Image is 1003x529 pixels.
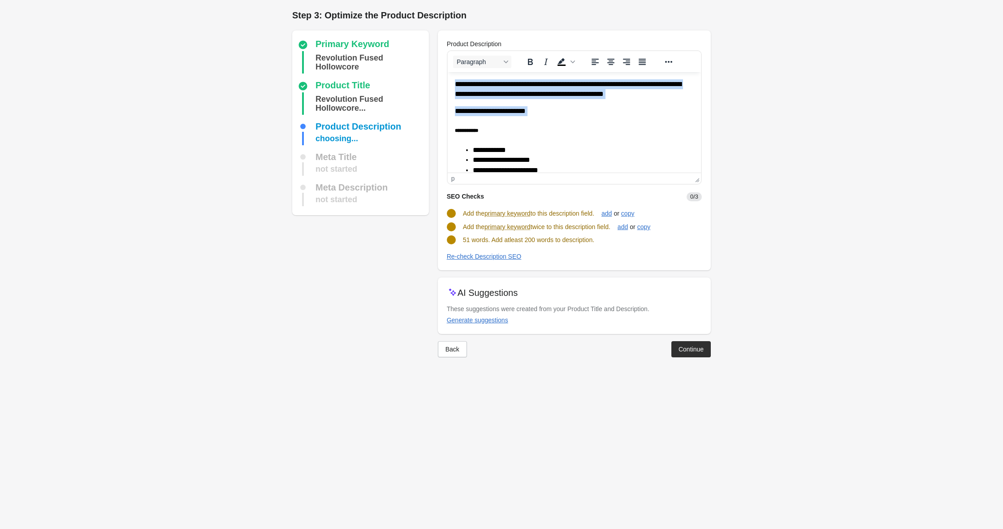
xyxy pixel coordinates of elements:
[316,51,425,74] div: Revolution Fused Hollowcore
[671,341,711,357] button: Continue
[451,175,455,182] div: p
[316,92,425,115] div: Revolution Fused Hollowcore Pro Scooter Wheel - 110mm - Black/Black
[588,56,603,68] button: Align left
[637,223,651,230] div: copy
[447,253,522,260] div: Re-check Description SEO
[692,173,701,184] div: Press the Up and Down arrow keys to resize the editor.
[316,183,388,192] div: Meta Description
[443,312,512,328] button: Generate suggestions
[463,223,610,230] span: Add the twice to this description field.
[316,193,357,206] div: not started
[618,223,628,230] div: add
[618,205,638,221] button: copy
[601,210,612,217] div: add
[316,39,389,50] div: Primary Keyword
[447,39,501,48] label: Product Description
[443,248,525,264] button: Re-check Description SEO
[316,81,370,91] div: Product Title
[438,341,467,357] button: Back
[687,192,702,201] span: 0/3
[612,209,621,218] span: or
[598,205,615,221] button: add
[463,210,594,217] span: Add the to this description field.
[621,210,635,217] div: copy
[635,56,650,68] button: Justify
[484,222,531,231] span: primary keyword
[614,219,631,235] button: add
[634,219,654,235] button: copy
[447,193,484,200] span: SEO Checks
[447,305,649,312] span: These suggestions were created from your Product Title and Description.
[458,286,518,299] p: AI Suggestions
[538,56,553,68] button: Italic
[7,7,246,133] body: Rich Text Area. Press ALT-0 for help.
[484,209,531,218] span: primary keyword
[554,56,576,68] div: Background color
[316,162,357,176] div: not started
[445,346,459,353] div: Back
[316,152,357,161] div: Meta Title
[679,346,704,353] div: Continue
[292,9,711,22] h1: Step 3: Optimize the Product Description
[453,56,511,68] button: Blocks
[447,317,508,324] div: Generate suggestions
[603,56,618,68] button: Align center
[463,236,594,243] span: 51 words. Add atleast 200 words to description.
[448,72,701,173] iframe: Rich Text Area
[628,222,637,231] span: or
[457,58,501,65] span: Paragraph
[619,56,634,68] button: Align right
[316,122,401,131] div: Product Description
[523,56,538,68] button: Bold
[661,56,676,68] button: Reveal or hide additional toolbar items
[316,132,358,145] div: choosing...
